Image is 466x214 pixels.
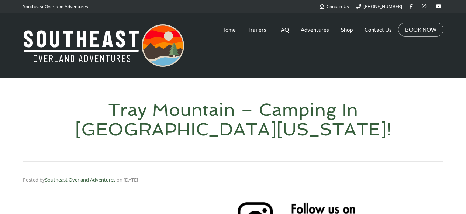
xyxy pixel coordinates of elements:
span: Posted by [23,176,115,183]
a: Trailers [248,20,266,39]
a: [PHONE_NUMBER] [356,3,402,10]
a: Contact Us [320,3,349,10]
p: Southeast Overland Adventures [23,2,88,11]
time: [DATE] [124,176,138,183]
span: on [117,176,122,183]
h1: Tray Mountain – Camping In [GEOGRAPHIC_DATA][US_STATE]! [75,99,391,139]
span: [PHONE_NUMBER] [363,3,402,10]
a: Shop [341,20,353,39]
a: Adventures [301,20,329,39]
a: FAQ [278,20,289,39]
a: Southeast Overland Adventures [45,176,115,183]
a: BOOK NOW [405,26,436,33]
img: Southeast Overland Adventures [23,24,184,67]
span: Contact Us [327,3,349,10]
a: Home [221,20,236,39]
a: Contact Us [365,20,392,39]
